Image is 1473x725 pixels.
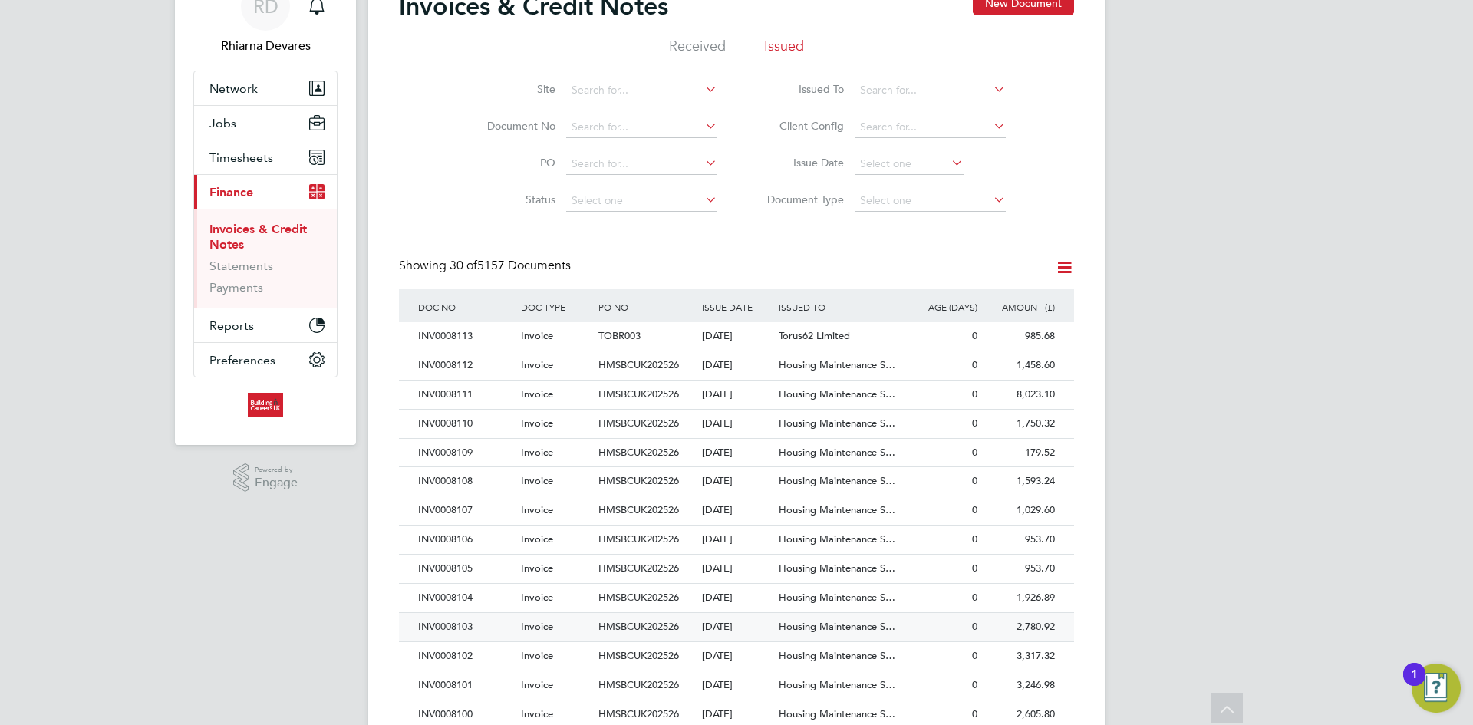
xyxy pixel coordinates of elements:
[756,119,844,133] label: Client Config
[598,649,679,662] span: HMSBCUK202526
[972,620,977,633] span: 0
[566,80,717,101] input: Search for...
[467,119,555,133] label: Document No
[521,358,553,371] span: Invoice
[521,591,553,604] span: Invoice
[598,591,679,604] span: HMSBCUK202526
[209,222,307,252] a: Invoices & Credit Notes
[598,446,679,459] span: HMSBCUK202526
[779,532,895,545] span: Housing Maintenance S…
[414,351,517,380] div: INV0008112
[972,678,977,691] span: 0
[698,526,776,554] div: [DATE]
[855,80,1006,101] input: Search for...
[255,476,298,489] span: Engage
[598,358,679,371] span: HMSBCUK202526
[414,410,517,438] div: INV0008110
[972,417,977,430] span: 0
[414,322,517,351] div: INV0008113
[698,671,776,700] div: [DATE]
[756,193,844,206] label: Document Type
[521,532,553,545] span: Invoice
[209,353,275,367] span: Preferences
[981,584,1059,612] div: 1,926.89
[981,289,1059,325] div: AMOUNT (£)
[209,116,236,130] span: Jobs
[756,156,844,170] label: Issue Date
[414,584,517,612] div: INV0008104
[698,613,776,641] div: [DATE]
[904,289,981,325] div: AGE (DAYS)
[698,322,776,351] div: [DATE]
[669,37,726,64] li: Received
[981,467,1059,496] div: 1,593.24
[855,117,1006,138] input: Search for...
[972,474,977,487] span: 0
[414,289,517,325] div: DOC NO
[981,410,1059,438] div: 1,750.32
[779,678,895,691] span: Housing Maintenance S…
[598,387,679,400] span: HMSBCUK202526
[981,351,1059,380] div: 1,458.60
[598,417,679,430] span: HMSBCUK202526
[598,474,679,487] span: HMSBCUK202526
[779,707,895,720] span: Housing Maintenance S…
[521,562,553,575] span: Invoice
[981,671,1059,700] div: 3,246.98
[414,467,517,496] div: INV0008108
[521,649,553,662] span: Invoice
[566,190,717,212] input: Select one
[981,322,1059,351] div: 985.68
[972,532,977,545] span: 0
[598,562,679,575] span: HMSBCUK202526
[698,555,776,583] div: [DATE]
[414,613,517,641] div: INV0008103
[981,439,1059,467] div: 179.52
[779,562,895,575] span: Housing Maintenance S…
[779,417,895,430] span: Housing Maintenance S…
[779,620,895,633] span: Housing Maintenance S…
[698,584,776,612] div: [DATE]
[981,555,1059,583] div: 953.70
[698,642,776,671] div: [DATE]
[598,329,641,342] span: TOBR003
[981,642,1059,671] div: 3,317.32
[972,387,977,400] span: 0
[233,463,298,493] a: Powered byEngage
[517,289,595,325] div: DOC TYPE
[194,343,337,377] button: Preferences
[209,259,273,273] a: Statements
[855,153,964,175] input: Select one
[779,358,895,371] span: Housing Maintenance S…
[598,532,679,545] span: HMSBCUK202526
[414,526,517,554] div: INV0008106
[779,446,895,459] span: Housing Maintenance S…
[467,193,555,206] label: Status
[981,613,1059,641] div: 2,780.92
[521,387,553,400] span: Invoice
[521,707,553,720] span: Invoice
[972,446,977,459] span: 0
[779,329,850,342] span: Torus62 Limited
[1412,664,1461,713] button: Open Resource Center, 1 new notification
[595,289,697,325] div: PO NO
[566,117,717,138] input: Search for...
[248,393,282,417] img: buildingcareersuk-logo-retina.png
[972,707,977,720] span: 0
[698,289,776,325] div: ISSUE DATE
[194,308,337,342] button: Reports
[972,329,977,342] span: 0
[698,410,776,438] div: [DATE]
[972,649,977,662] span: 0
[521,329,553,342] span: Invoice
[193,393,338,417] a: Go to home page
[698,381,776,409] div: [DATE]
[1411,674,1418,694] div: 1
[972,358,977,371] span: 0
[855,190,1006,212] input: Select one
[414,642,517,671] div: INV0008102
[779,591,895,604] span: Housing Maintenance S…
[698,467,776,496] div: [DATE]
[521,678,553,691] span: Invoice
[414,439,517,467] div: INV0008109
